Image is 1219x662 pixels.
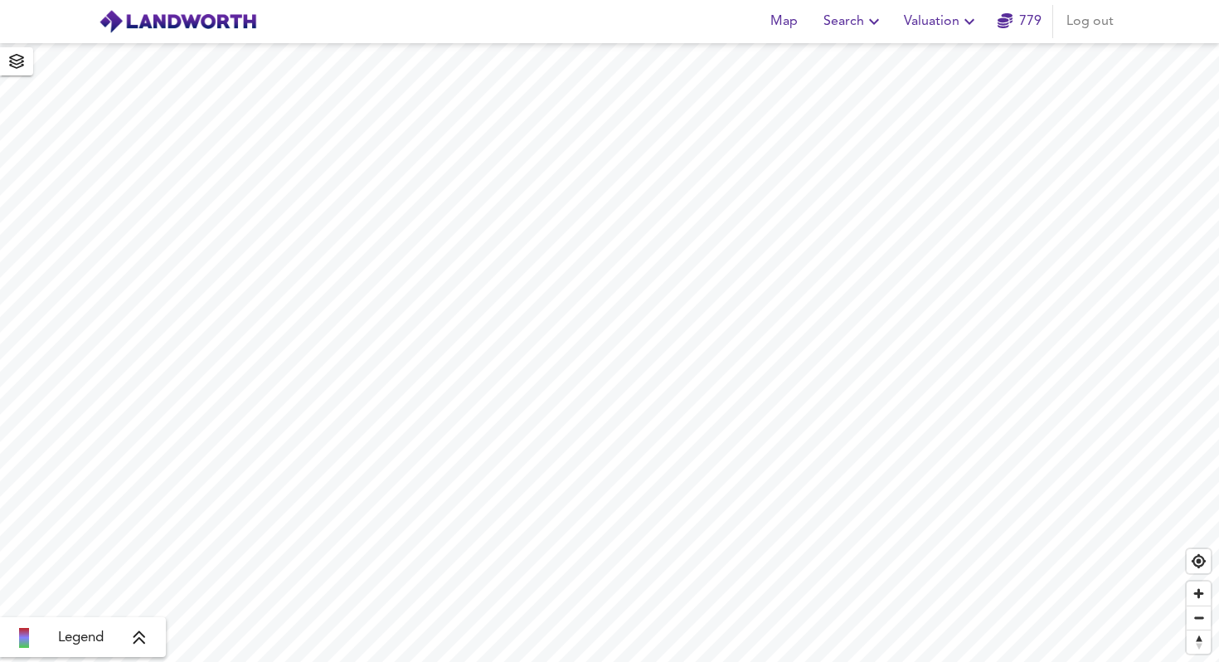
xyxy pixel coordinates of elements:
[99,9,257,34] img: logo
[757,5,810,38] button: Map
[1187,606,1211,630] span: Zoom out
[764,10,804,33] span: Map
[904,10,979,33] span: Valuation
[993,5,1046,38] button: 779
[1066,10,1114,33] span: Log out
[1187,630,1211,654] button: Reset bearing to north
[1187,606,1211,630] button: Zoom out
[817,5,891,38] button: Search
[1060,5,1120,38] button: Log out
[1187,582,1211,606] button: Zoom in
[998,10,1042,33] a: 779
[1187,549,1211,573] button: Find my location
[58,628,104,648] span: Legend
[897,5,986,38] button: Valuation
[1187,630,1211,654] span: Reset bearing to north
[823,10,884,33] span: Search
